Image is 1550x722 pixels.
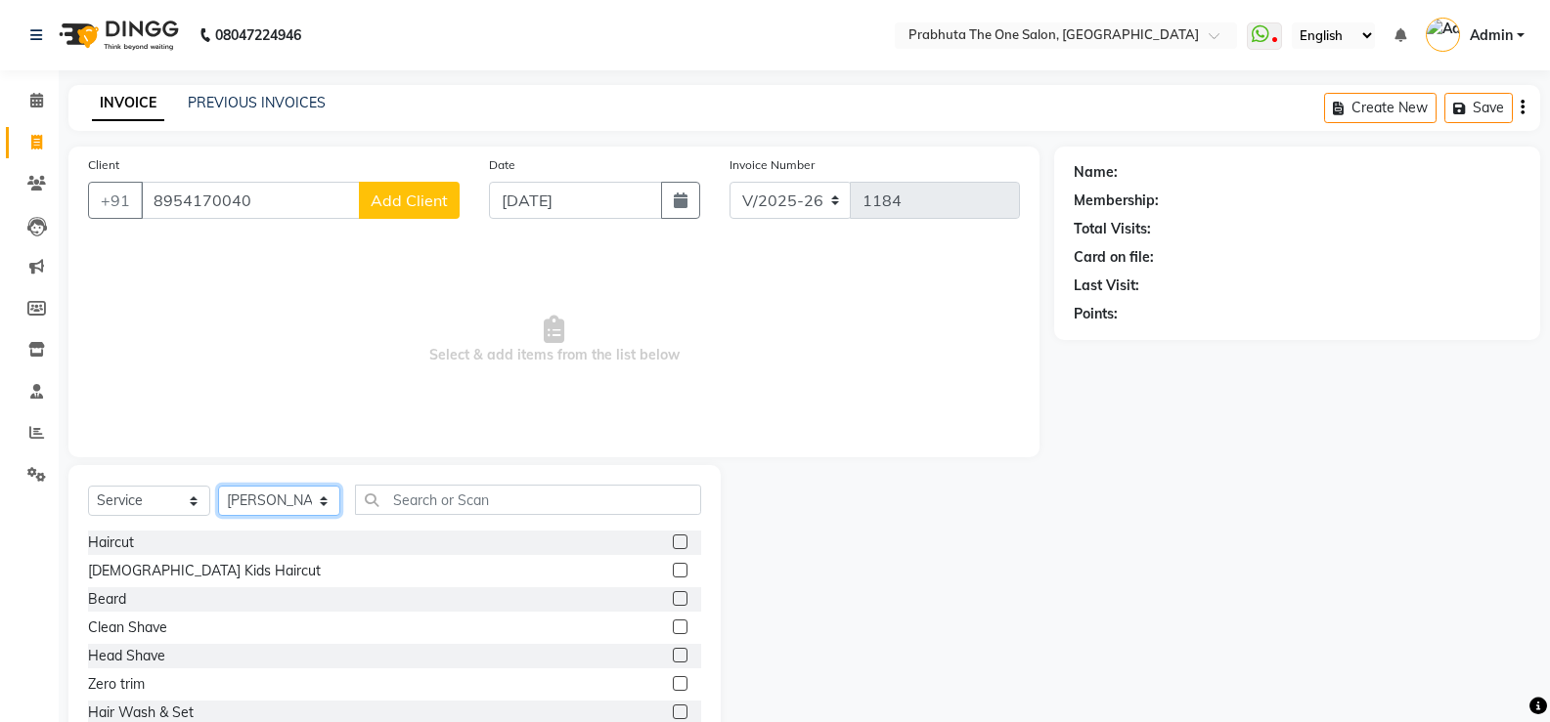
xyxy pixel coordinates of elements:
[1074,276,1139,296] div: Last Visit:
[489,156,515,174] label: Date
[1074,219,1151,239] div: Total Visits:
[1074,162,1118,183] div: Name:
[1074,247,1154,268] div: Card on file:
[1074,191,1159,211] div: Membership:
[141,182,360,219] input: Search by Name/Mobile/Email/Code
[359,182,460,219] button: Add Client
[355,485,701,515] input: Search or Scan
[88,646,165,666] div: Head Shave
[88,182,143,219] button: +91
[88,617,167,638] div: Clean Shave
[1444,93,1513,123] button: Save
[88,589,126,610] div: Beard
[88,532,134,553] div: Haircut
[50,8,184,63] img: logo
[1074,304,1118,324] div: Points:
[88,674,145,695] div: Zero trim
[92,86,164,121] a: INVOICE
[88,156,119,174] label: Client
[371,191,448,210] span: Add Client
[730,156,815,174] label: Invoice Number
[88,561,321,581] div: [DEMOGRAPHIC_DATA] Kids Haircut
[1324,93,1437,123] button: Create New
[88,242,1020,438] span: Select & add items from the list below
[215,8,301,63] b: 08047224946
[188,94,326,111] a: PREVIOUS INVOICES
[1470,25,1513,46] span: Admin
[1426,18,1460,52] img: Admin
